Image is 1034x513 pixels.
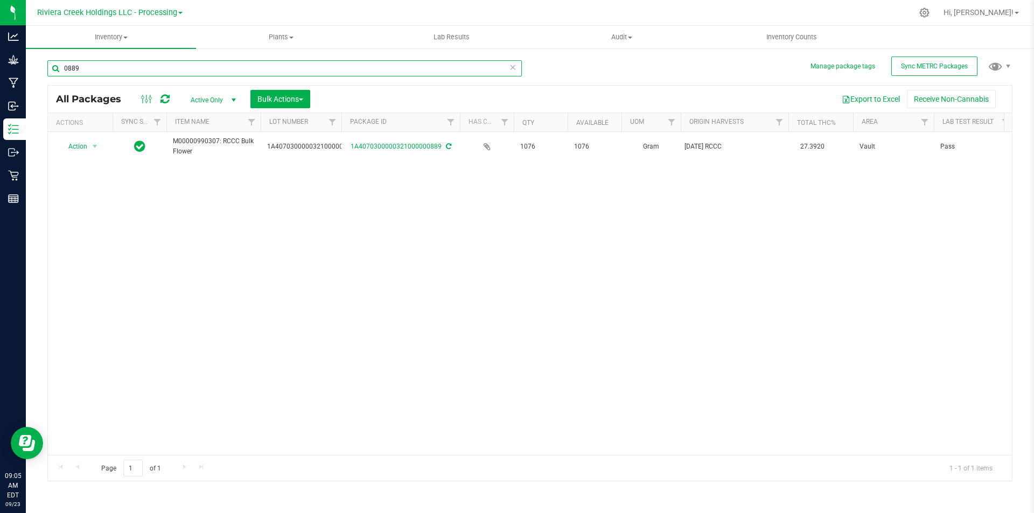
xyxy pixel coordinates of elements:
[918,8,931,18] div: Manage settings
[8,124,19,135] inline-svg: Inventory
[175,118,209,125] a: Item Name
[860,142,927,152] span: Vault
[862,118,878,125] a: Area
[8,78,19,88] inline-svg: Manufacturing
[419,32,484,42] span: Lab Results
[522,119,534,127] a: Qty
[940,142,1008,152] span: Pass
[149,113,166,131] a: Filter
[835,90,907,108] button: Export to Excel
[47,60,522,76] input: Search Package ID, Item Name, SKU, Lot or Part Number...
[460,113,514,132] th: Has COA
[707,26,877,48] a: Inventory Counts
[520,142,561,152] span: 1076
[944,8,1014,17] span: Hi, [PERSON_NAME]!
[257,95,303,103] span: Bulk Actions
[8,147,19,158] inline-svg: Outbound
[5,500,21,508] p: 09/23
[8,170,19,181] inline-svg: Retail
[663,113,681,131] a: Filter
[628,142,674,152] span: Gram
[243,113,261,131] a: Filter
[366,26,536,48] a: Lab Results
[997,113,1015,131] a: Filter
[8,101,19,111] inline-svg: Inbound
[537,32,706,42] span: Audit
[173,136,254,157] span: M00000990307: RCCC Bulk Flower
[37,8,177,17] span: Riviera Creek Holdings LLC - Processing
[907,90,996,108] button: Receive Non-Cannabis
[8,31,19,42] inline-svg: Analytics
[26,32,196,42] span: Inventory
[59,139,88,154] span: Action
[11,427,43,459] iframe: Resource center
[576,119,609,127] a: Available
[901,62,968,70] span: Sync METRC Packages
[444,143,451,150] span: Sync from Compliance System
[267,142,358,152] span: 1A4070300000321000000889
[684,142,785,152] div: Value 1: 2025-05-27 RCCC
[56,93,132,105] span: All Packages
[771,113,788,131] a: Filter
[351,143,442,150] a: 1A4070300000321000000889
[88,139,102,154] span: select
[123,460,143,476] input: 1
[26,26,196,48] a: Inventory
[689,118,744,125] a: Origin Harvests
[891,57,977,76] button: Sync METRC Packages
[8,193,19,204] inline-svg: Reports
[196,26,366,48] a: Plants
[536,26,707,48] a: Audit
[752,32,832,42] span: Inventory Counts
[442,113,460,131] a: Filter
[92,460,170,476] span: Page of 1
[916,113,934,131] a: Filter
[56,119,108,127] div: Actions
[942,118,994,125] a: Lab Test Result
[134,139,145,154] span: In Sync
[8,54,19,65] inline-svg: Grow
[630,118,644,125] a: UOM
[574,142,615,152] span: 1076
[197,32,366,42] span: Plants
[509,60,516,74] span: Clear
[269,118,308,125] a: Lot Number
[811,62,875,71] button: Manage package tags
[121,118,163,125] a: Sync Status
[250,90,310,108] button: Bulk Actions
[795,139,830,154] span: 27.3920
[5,471,21,500] p: 09:05 AM EDT
[941,460,1001,476] span: 1 - 1 of 1 items
[496,113,514,131] a: Filter
[350,118,387,125] a: Package ID
[797,119,836,127] a: Total THC%
[324,113,341,131] a: Filter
